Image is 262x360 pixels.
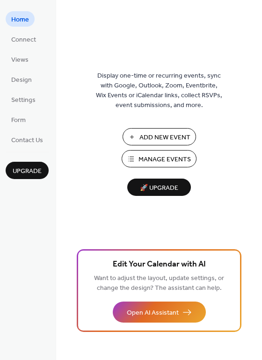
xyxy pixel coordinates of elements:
[6,92,41,107] a: Settings
[139,133,190,143] span: Add New Event
[96,71,222,110] span: Display one-time or recurring events, sync with Google, Outlook, Zoom, Eventbrite, Wix Events or ...
[133,182,185,194] span: 🚀 Upgrade
[6,132,49,147] a: Contact Us
[113,258,206,271] span: Edit Your Calendar with AI
[122,150,196,167] button: Manage Events
[6,72,37,87] a: Design
[11,75,32,85] span: Design
[6,31,42,47] a: Connect
[11,35,36,45] span: Connect
[127,179,191,196] button: 🚀 Upgrade
[127,308,179,318] span: Open AI Assistant
[11,15,29,25] span: Home
[6,162,49,179] button: Upgrade
[11,115,26,125] span: Form
[6,112,31,127] a: Form
[6,11,35,27] a: Home
[11,55,29,65] span: Views
[123,128,196,145] button: Add New Event
[11,136,43,145] span: Contact Us
[11,95,36,105] span: Settings
[138,155,191,165] span: Manage Events
[94,272,224,295] span: Want to adjust the layout, update settings, or change the design? The assistant can help.
[113,302,206,323] button: Open AI Assistant
[6,51,34,67] a: Views
[13,166,42,176] span: Upgrade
